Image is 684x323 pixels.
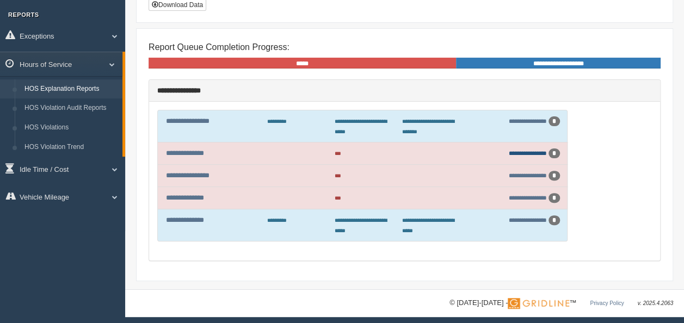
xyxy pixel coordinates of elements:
span: v. 2025.4.2063 [638,300,673,306]
div: © [DATE]-[DATE] - ™ [449,297,673,309]
a: Privacy Policy [590,300,624,306]
h4: Report Queue Completion Progress: [149,42,661,52]
a: HOS Violation Trend [20,138,122,157]
a: HOS Violation Audit Reports [20,98,122,118]
a: HOS Explanation Reports [20,79,122,99]
a: HOS Violations [20,118,122,138]
img: Gridline [508,298,569,309]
